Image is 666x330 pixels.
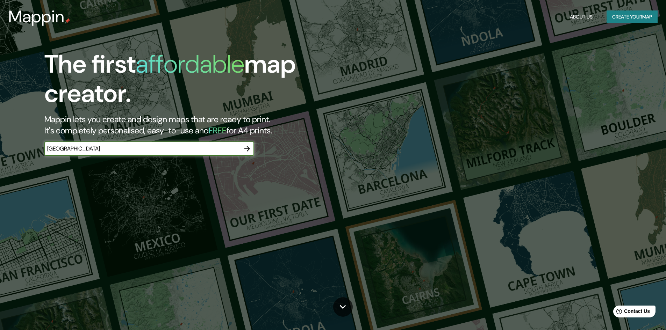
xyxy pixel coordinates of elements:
[44,50,378,114] h1: The first map creator.
[44,145,240,153] input: Choose your favourite place
[8,7,65,27] h3: Mappin
[567,10,595,23] button: About Us
[607,10,658,23] button: Create yourmap
[44,114,378,136] h2: Mappin lets you create and design maps that are ready to print. It's completely personalised, eas...
[604,303,658,322] iframe: Help widget launcher
[136,48,244,80] h1: affordable
[209,125,227,136] h5: FREE
[65,18,70,24] img: mappin-pin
